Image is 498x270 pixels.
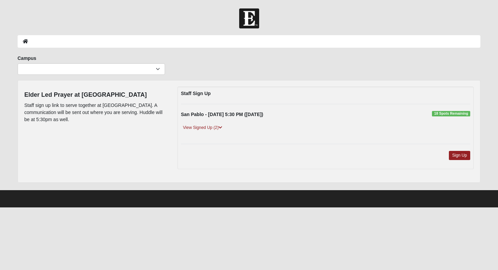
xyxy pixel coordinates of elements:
[239,8,259,28] img: Church of Eleven22 Logo
[24,102,167,123] p: Staff sign up link to serve together at [GEOGRAPHIC_DATA]. A communication will be sent out where...
[24,91,167,99] h4: Elder Led Prayer at [GEOGRAPHIC_DATA]
[432,111,470,116] span: 18 Spots Remaining
[181,112,263,117] strong: San Pablo - [DATE] 5:30 PM ([DATE])
[18,55,36,62] label: Campus
[449,151,471,160] a: Sign Up
[181,91,211,96] strong: Staff Sign Up
[181,124,224,131] a: View Signed Up (2)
